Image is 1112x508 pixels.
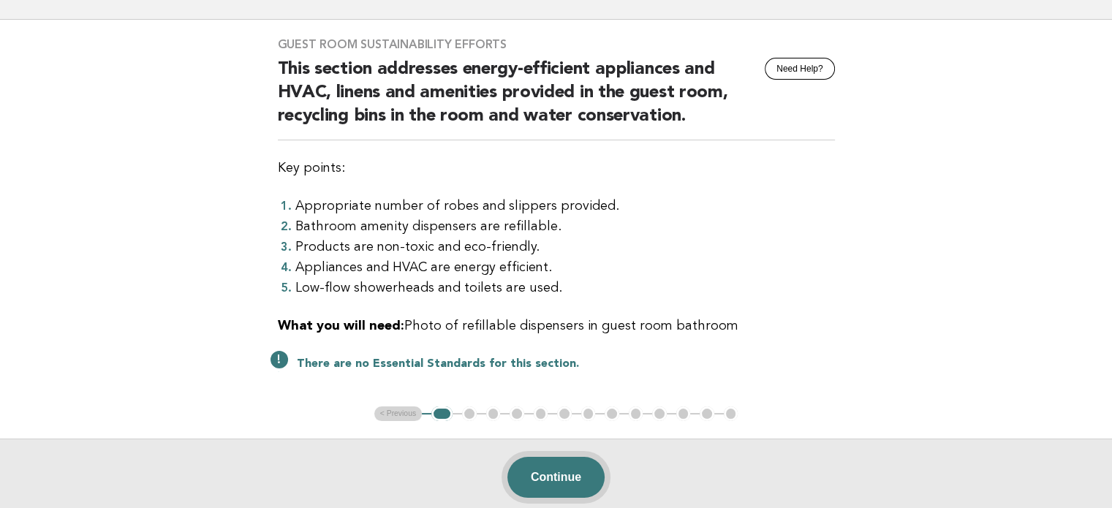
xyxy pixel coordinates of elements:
li: Bathroom amenity dispensers are refillable. [295,216,835,237]
li: Products are non-toxic and eco-friendly. [295,237,835,257]
button: Need Help? [765,58,834,80]
li: Appropriate number of robes and slippers provided. [295,196,835,216]
strong: There are no Essential Standards for this section. [297,358,579,370]
button: Continue [507,457,605,498]
h2: This section addresses energy-efficient appliances and HVAC, linens and amenities provided in the... [278,58,835,140]
p: Key points: [278,158,835,178]
p: Photo of refillable dispensers in guest room bathroom [278,316,835,336]
li: Appliances and HVAC are energy efficient. [295,257,835,278]
button: 1 [431,406,453,421]
h3: Guest Room Sustainability Efforts [278,37,835,52]
li: Low-flow showerheads and toilets are used. [295,278,835,298]
strong: What you will need: [278,319,404,333]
